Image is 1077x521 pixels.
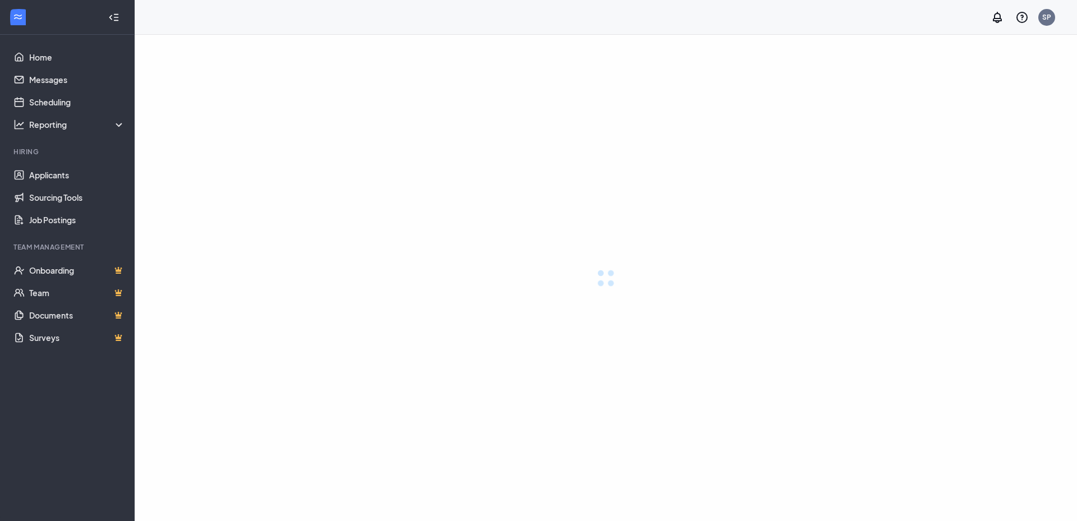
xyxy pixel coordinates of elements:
[29,68,125,91] a: Messages
[991,11,1004,24] svg: Notifications
[1042,12,1051,22] div: SP
[12,11,24,22] svg: WorkstreamLogo
[29,164,125,186] a: Applicants
[108,12,119,23] svg: Collapse
[29,259,125,282] a: OnboardingCrown
[29,91,125,113] a: Scheduling
[29,209,125,231] a: Job Postings
[29,304,125,326] a: DocumentsCrown
[29,119,126,130] div: Reporting
[1015,11,1029,24] svg: QuestionInfo
[13,147,123,156] div: Hiring
[29,186,125,209] a: Sourcing Tools
[29,282,125,304] a: TeamCrown
[13,242,123,252] div: Team Management
[29,326,125,349] a: SurveysCrown
[13,119,25,130] svg: Analysis
[29,46,125,68] a: Home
